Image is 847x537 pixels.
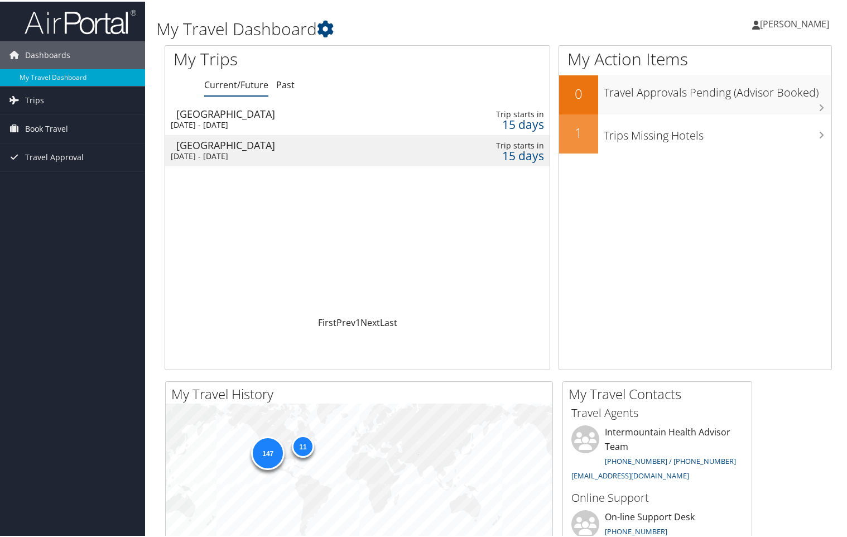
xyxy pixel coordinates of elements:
[156,16,612,39] h1: My Travel Dashboard
[571,488,743,504] h3: Online Support
[460,149,544,159] div: 15 days
[25,7,136,33] img: airportal-logo.png
[25,113,68,141] span: Book Travel
[559,113,831,152] a: 1Trips Missing Hotels
[25,85,44,113] span: Trips
[605,454,736,464] a: [PHONE_NUMBER] / [PHONE_NUMBER]
[559,83,598,102] h2: 0
[569,383,752,402] h2: My Travel Contacts
[176,107,419,117] div: [GEOGRAPHIC_DATA]
[171,150,413,160] div: [DATE] - [DATE]
[604,121,831,142] h3: Trips Missing Hotels
[752,6,840,39] a: [PERSON_NAME]
[360,315,380,327] a: Next
[380,315,397,327] a: Last
[336,315,355,327] a: Prev
[174,46,381,69] h1: My Trips
[604,78,831,99] h3: Travel Approvals Pending (Advisor Booked)
[292,434,314,456] div: 11
[276,77,295,89] a: Past
[318,315,336,327] a: First
[25,142,84,170] span: Travel Approval
[171,383,552,402] h2: My Travel History
[460,118,544,128] div: 15 days
[571,404,743,419] h3: Travel Agents
[251,435,285,468] div: 147
[25,40,70,68] span: Dashboards
[460,108,544,118] div: Trip starts in
[355,315,360,327] a: 1
[559,46,831,69] h1: My Action Items
[760,16,829,28] span: [PERSON_NAME]
[566,424,749,483] li: Intermountain Health Advisor Team
[176,138,419,148] div: [GEOGRAPHIC_DATA]
[460,139,544,149] div: Trip starts in
[171,118,413,128] div: [DATE] - [DATE]
[559,74,831,113] a: 0Travel Approvals Pending (Advisor Booked)
[605,525,667,535] a: [PHONE_NUMBER]
[571,469,689,479] a: [EMAIL_ADDRESS][DOMAIN_NAME]
[204,77,268,89] a: Current/Future
[559,122,598,141] h2: 1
